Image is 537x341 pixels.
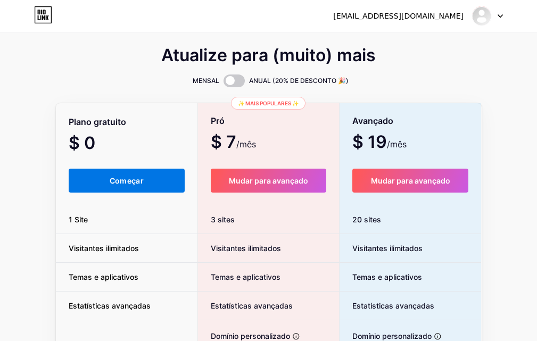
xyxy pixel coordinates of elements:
font: Domínio personalizado [211,331,290,340]
font: Estatísticas avançadas [211,301,293,310]
font: Visitantes ilimitados [211,244,281,253]
font: /mês [236,139,256,149]
font: Pró [211,115,225,126]
font: $ 0 [69,132,95,153]
font: 1 Site [69,215,88,224]
font: 3 sites [211,215,235,224]
font: ANUAL (20% DE DESCONTO 🎉) [249,77,349,85]
img: joelho [472,6,492,26]
font: MENSAL [193,77,219,85]
font: 20 sites [352,215,381,224]
button: Mudar para avançado [211,169,326,193]
font: Atualize para (muito) mais [161,45,376,65]
font: Visitantes ilimitados [69,244,139,253]
font: $ 19 [352,131,387,152]
font: Temas e aplicativos [352,272,422,281]
font: Visitantes ilimitados [352,244,423,253]
font: Estatísticas avançadas [69,301,151,310]
button: Começar [69,169,185,193]
font: /mês [387,139,407,149]
font: Começar [110,176,144,185]
font: Plano gratuito [69,117,126,127]
font: $ 7 [211,131,236,152]
font: [EMAIL_ADDRESS][DOMAIN_NAME] [333,12,464,20]
font: Avançado [352,115,393,126]
font: Temas e aplicativos [69,272,138,281]
font: ✨ Mais populares ✨ [238,100,299,106]
button: Mudar para avançado [352,169,469,193]
font: Temas e aplicativos [211,272,280,281]
font: Mudar para avançado [371,176,450,185]
font: Estatísticas avançadas [352,301,434,310]
font: Mudar para avançado [229,176,308,185]
font: Domínio personalizado [352,331,432,340]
